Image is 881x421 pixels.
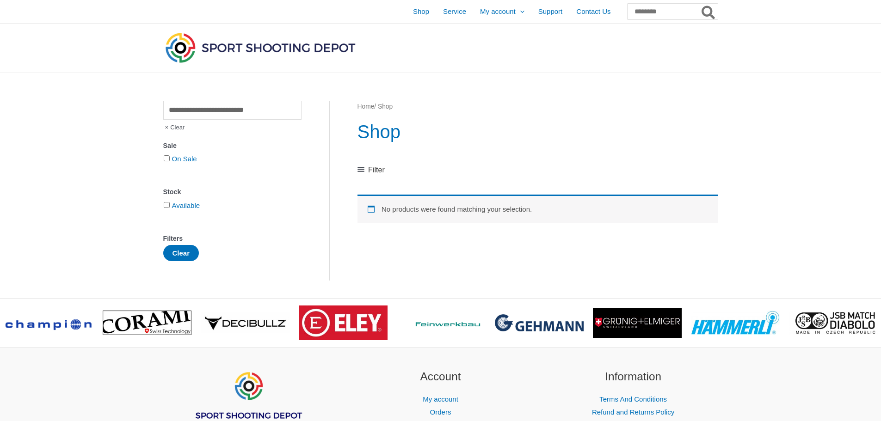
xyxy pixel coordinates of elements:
div: Stock [163,185,302,199]
input: Available [164,202,170,208]
div: No products were found matching your selection. [357,195,718,223]
div: Filters [163,232,302,245]
a: Orders [430,408,451,416]
a: My account [423,395,458,403]
button: Search [700,4,718,19]
a: Terms And Conditions [599,395,667,403]
h2: Information [548,368,718,385]
h2: Account [356,368,525,385]
input: On Sale [164,155,170,161]
a: Home [357,103,375,110]
a: Available [172,201,200,209]
a: Refund and Returns Policy [592,408,674,416]
img: brand logo [299,305,388,340]
span: Filter [368,163,385,177]
span: Clear [163,120,185,135]
nav: Breadcrumb [357,101,718,113]
img: Sport Shooting Depot [163,31,357,65]
div: Sale [163,139,302,153]
button: Clear [163,245,199,261]
h1: Shop [357,119,718,145]
a: On Sale [172,155,197,163]
a: Filter [357,163,385,177]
